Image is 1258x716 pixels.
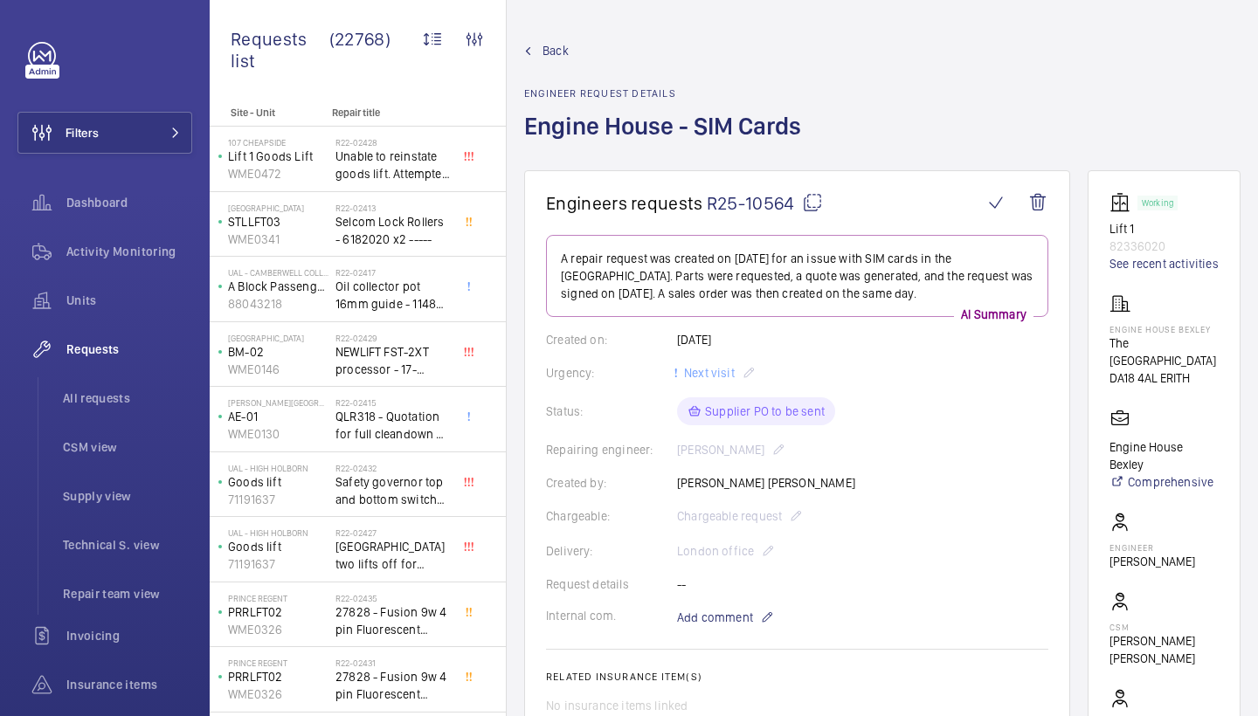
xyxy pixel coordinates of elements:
[1142,200,1173,206] p: Working
[335,603,451,638] span: 27828 - Fusion 9w 4 pin Fluorescent Lamp / Bulb - Used on Prince regent lift No2 car top test con...
[335,527,451,538] h2: R22-02427
[1109,542,1195,553] p: Engineer
[524,87,812,100] h2: Engineer request details
[228,593,328,603] p: Prince Regent
[335,343,451,378] span: NEWLIFT FST-2XT processor - 17-02000003 1021,00 euros x1
[1109,334,1219,369] p: The [GEOGRAPHIC_DATA]
[546,671,1048,683] h2: Related insurance item(s)
[228,668,328,685] p: PRRLFT02
[335,397,451,408] h2: R22-02415
[1109,632,1219,667] p: [PERSON_NAME] [PERSON_NAME]
[63,389,192,407] span: All requests
[228,538,328,555] p: Goods lift
[66,341,192,358] span: Requests
[66,194,192,211] span: Dashboard
[335,137,451,148] h2: R22-02428
[228,165,328,182] p: WME0472
[332,107,447,119] p: Repair title
[210,107,325,119] p: Site - Unit
[1109,324,1219,334] p: Engine House Bexley
[66,292,192,309] span: Units
[546,192,703,214] span: Engineers requests
[335,538,451,573] span: [GEOGRAPHIC_DATA] two lifts off for safety governor rope switches at top and bottom. Immediate de...
[228,137,328,148] p: 107 Cheapside
[63,487,192,505] span: Supply view
[228,491,328,508] p: 71191637
[66,627,192,644] span: Invoicing
[335,473,451,508] span: Safety governor top and bottom switches not working from an immediate defect. Lift passenger lift...
[228,213,328,231] p: STLLFT03
[228,231,328,248] p: WME0341
[63,536,192,554] span: Technical S. view
[561,250,1033,302] p: A repair request was created on [DATE] for an issue with SIM cards in the [GEOGRAPHIC_DATA]. Part...
[66,124,99,141] span: Filters
[1109,369,1219,387] p: DA18 4AL ERITH
[228,555,328,573] p: 71191637
[1109,438,1219,473] p: Engine House Bexley
[524,110,812,170] h1: Engine House - SIM Cards
[228,425,328,443] p: WME0130
[1109,238,1219,255] p: 82336020
[228,473,328,491] p: Goods lift
[228,278,328,295] p: A Block Passenger Lift 2 (B) L/H
[228,343,328,361] p: BM-02
[335,668,451,703] span: 27828 - Fusion 9w 4 pin Fluorescent Lamp / Bulb - Used on Prince regent lift No2 car top test con...
[1109,220,1219,238] p: Lift 1
[228,361,328,378] p: WME0146
[1109,255,1219,272] a: See recent activities
[66,243,192,260] span: Activity Monitoring
[335,463,451,473] h2: R22-02432
[335,333,451,343] h2: R22-02429
[1109,192,1137,213] img: elevator.svg
[228,408,328,425] p: AE-01
[228,463,328,473] p: UAL - High Holborn
[335,213,451,248] span: Selcom Lock Rollers - 6182020 x2 -----
[228,527,328,538] p: UAL - High Holborn
[335,278,451,313] span: Oil collector pot 16mm guide - 11482 x2
[335,267,451,278] h2: R22-02417
[335,657,451,668] h2: R22-02431
[335,203,451,213] h2: R22-02413
[228,333,328,343] p: [GEOGRAPHIC_DATA]
[1109,473,1219,491] a: Comprehensive
[228,397,328,408] p: [PERSON_NAME][GEOGRAPHIC_DATA]
[707,192,823,214] span: R25-10564
[1109,553,1195,570] p: [PERSON_NAME]
[228,685,328,703] p: WME0326
[228,621,328,638] p: WME0326
[228,203,328,213] p: [GEOGRAPHIC_DATA]
[17,112,192,154] button: Filters
[228,657,328,668] p: Prince Regent
[954,306,1033,323] p: AI Summary
[1109,622,1219,632] p: CSM
[228,603,328,621] p: PRRLFT02
[63,438,192,456] span: CSM view
[228,295,328,313] p: 88043218
[231,28,329,72] span: Requests list
[335,593,451,603] h2: R22-02435
[228,148,328,165] p: Lift 1 Goods Lift
[335,148,451,182] span: Unable to reinstate goods lift. Attempted to swap control boards with PL2, no difference. Technic...
[335,408,451,443] span: QLR318 - Quotation for full cleandown of lift and motor room at, Workspace, [PERSON_NAME][GEOGRAP...
[543,42,569,59] span: Back
[228,267,328,278] p: UAL - Camberwell College of Arts
[66,676,192,693] span: Insurance items
[63,585,192,602] span: Repair team view
[677,609,753,626] span: Add comment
